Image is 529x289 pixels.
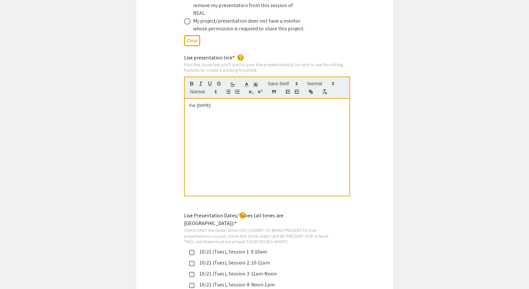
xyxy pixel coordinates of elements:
mat-label: Live presentation link [184,54,235,61]
mat-icon: help [237,54,244,61]
div: 10/21 (Tues), Session 4: Noon-1pm [194,281,330,289]
div: 10/21 (Tues), Session 1: 9-10am [194,248,330,256]
p: For [DATE]: [190,103,345,108]
mat-icon: help [239,212,247,219]
div: My project/presentation does not have a mentor whose permission is required to share this project. [193,17,306,33]
div: 10/21 (Tues), Session 3: 11am-Noon [194,270,330,278]
mat-label: Live Presentation Dates/Times (all times are [GEOGRAPHIC_DATA]): [184,212,283,227]
iframe: Chat [5,260,27,284]
div: 10/21 (Tues), Session 2: 10-11am [194,259,330,267]
button: Clear [184,35,200,46]
div: Check ONLY the dates/times YOU COMMIT TO BEING PRESENT for live presentations via your Zoom link ... [184,227,335,244]
div: Post the Zoom link you'll use for your live presentation(s); be sure to use the editing features ... [184,62,350,73]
